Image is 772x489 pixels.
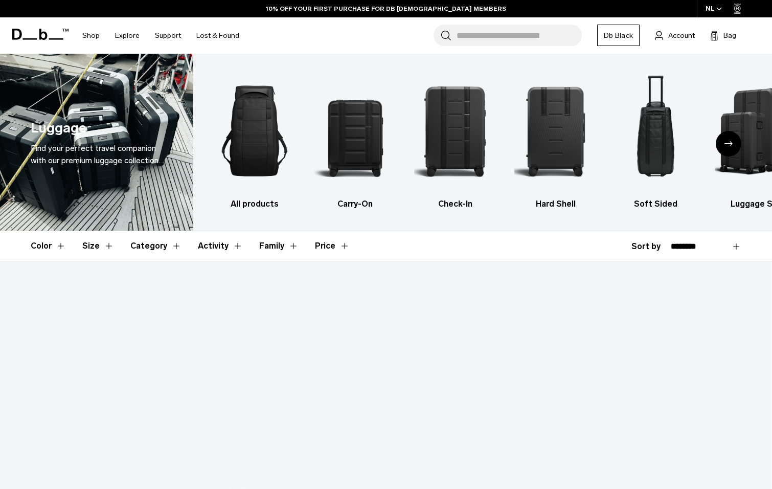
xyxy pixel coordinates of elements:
a: Db Carry-On [314,69,396,210]
nav: Main Navigation [75,17,247,54]
li: 3 / 6 [414,69,496,210]
li: 1 / 6 [214,69,296,210]
li: 5 / 6 [615,69,697,210]
button: Toggle Filter [82,231,114,261]
button: Bag [710,29,736,41]
h3: Check-In [414,198,496,210]
img: Db [314,69,396,193]
h3: All products [214,198,296,210]
div: Next slide [716,131,741,157]
a: Db Check-In [414,69,496,210]
a: 10% OFF YOUR FIRST PURCHASE FOR DB [DEMOGRAPHIC_DATA] MEMBERS [266,4,506,13]
span: Account [668,30,695,41]
button: Toggle Filter [259,231,299,261]
img: Db [615,69,697,193]
img: Db [214,69,296,193]
button: Toggle Filter [198,231,243,261]
h3: Hard Shell [514,198,597,210]
button: Toggle Filter [31,231,66,261]
a: Shop [82,17,100,54]
a: Explore [115,17,140,54]
button: Toggle Filter [130,231,181,261]
a: Support [155,17,181,54]
a: Db Hard Shell [514,69,597,210]
button: Toggle Price [315,231,350,261]
img: Db [414,69,496,193]
span: Find your perfect travel companion with our premium luggage collection. [31,143,160,165]
h1: Luggage [31,118,86,139]
h3: Soft Sided [615,198,697,210]
a: Lost & Found [196,17,239,54]
span: Bag [723,30,736,41]
a: Account [655,29,695,41]
h3: Carry-On [314,198,396,210]
a: Db Soft Sided [615,69,697,210]
li: 4 / 6 [514,69,597,210]
a: Db Black [597,25,640,46]
img: Db [514,69,597,193]
li: 2 / 6 [314,69,396,210]
a: Db All products [214,69,296,210]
